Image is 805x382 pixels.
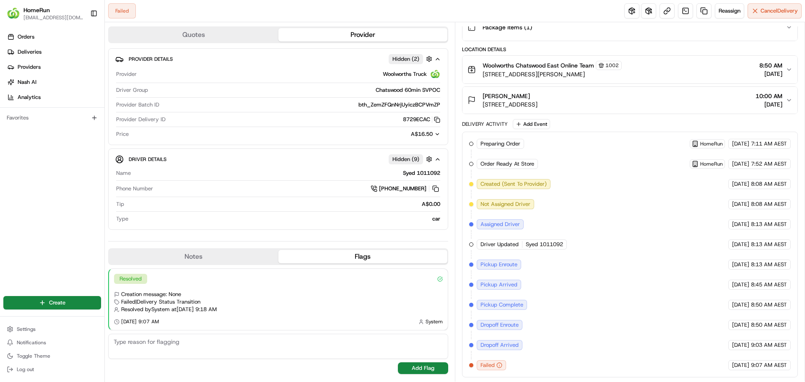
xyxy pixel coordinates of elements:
[732,221,749,228] span: [DATE]
[480,361,495,369] span: Failed
[18,33,34,41] span: Orders
[83,142,101,148] span: Pylon
[389,54,434,64] button: Hidden (2)
[426,318,443,325] span: System
[732,301,749,309] span: [DATE]
[358,101,440,109] span: bth_ZemZFQnNrjUyiczBCPVmZP
[483,23,532,31] span: Package Items ( 1 )
[751,341,787,349] span: 9:03 AM AEST
[17,366,34,373] span: Log out
[732,200,749,208] span: [DATE]
[3,364,101,375] button: Log out
[121,298,200,306] span: Failed | Delivery Status Transition
[751,301,787,309] span: 8:50 AM AEST
[480,341,519,349] span: Dropoff Arrived
[18,94,41,101] span: Analytics
[17,326,36,333] span: Settings
[383,70,427,78] span: Woolworths Truck
[480,160,534,168] span: Order Ready At Store
[751,140,787,148] span: 7:11 AM AEST
[462,14,797,41] button: Package Items (1)
[29,80,138,88] div: Start new chat
[116,101,159,109] span: Provider Batch ID
[751,200,787,208] span: 8:08 AM AEST
[171,306,217,313] span: at [DATE] 9:18 AM
[5,118,68,133] a: 📗Knowledge Base
[116,215,128,223] span: Type
[115,52,441,66] button: Provider DetailsHidden (2)
[8,122,15,129] div: 📗
[116,116,166,123] span: Provider Delivery ID
[17,122,64,130] span: Knowledge Base
[732,281,749,288] span: [DATE]
[480,140,520,148] span: Preparing Order
[278,250,448,263] button: Flags
[732,321,749,329] span: [DATE]
[121,306,170,313] span: Resolved by System
[3,60,104,74] a: Providers
[129,156,166,163] span: Driver Details
[513,119,550,129] button: Add Event
[392,156,419,163] span: Hidden ( 9 )
[756,92,782,100] span: 10:00 AM
[49,299,65,307] span: Create
[79,122,135,130] span: API Documentation
[700,161,723,167] span: HomeRun
[732,140,749,148] span: [DATE]
[403,116,440,123] button: 8729ECAC
[29,88,106,95] div: We're available if you need us!
[17,339,46,346] span: Notifications
[116,185,153,192] span: Phone Number
[751,281,787,288] span: 8:45 AM AEST
[526,241,563,248] span: Syed 1011092
[732,241,749,248] span: [DATE]
[18,78,36,86] span: Nash AI
[3,45,104,59] a: Deliveries
[3,91,104,104] a: Analytics
[71,122,78,129] div: 💻
[3,296,101,309] button: Create
[8,80,23,95] img: 1736555255976-a54dd68f-1ca7-489b-9aae-adbdc363a1c4
[116,130,129,138] span: Price
[3,323,101,335] button: Settings
[68,118,138,133] a: 💻API Documentation
[732,160,749,168] span: [DATE]
[127,200,440,208] div: A$0.00
[371,184,440,193] a: [PHONE_NUMBER]
[109,28,278,42] button: Quotes
[748,3,802,18] button: CancelDelivery
[480,281,517,288] span: Pickup Arrived
[398,362,448,374] button: Add Flag
[732,261,749,268] span: [DATE]
[751,321,787,329] span: 8:50 AM AEST
[8,8,25,25] img: Nash
[759,61,782,70] span: 8:50 AM
[751,261,787,268] span: 8:13 AM AEST
[462,121,508,127] div: Delivery Activity
[411,130,433,138] span: A$16.50
[134,169,440,177] div: Syed 1011092
[3,75,104,89] a: Nash AI
[430,69,440,79] img: ww.png
[23,14,83,21] button: [EMAIL_ADDRESS][DOMAIN_NAME]
[132,215,440,223] div: car
[751,361,787,369] span: 9:07 AM AEST
[3,3,87,23] button: HomeRunHomeRun[EMAIL_ADDRESS][DOMAIN_NAME]
[462,46,798,53] div: Location Details
[715,3,744,18] button: Reassign
[483,92,530,100] span: [PERSON_NAME]
[116,70,137,78] span: Provider
[751,221,787,228] span: 8:13 AM AEST
[761,7,798,15] span: Cancel Delivery
[732,361,749,369] span: [DATE]
[278,28,448,42] button: Provider
[121,291,181,298] span: Creation message: None
[389,154,434,164] button: Hidden (9)
[483,70,622,78] span: [STREET_ADDRESS][PERSON_NAME]
[114,274,147,284] div: Resolved
[480,321,519,329] span: Dropoff Enroute
[376,86,440,94] span: Chatswood 60min SVPOC
[109,250,278,263] button: Notes
[7,7,20,20] img: HomeRun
